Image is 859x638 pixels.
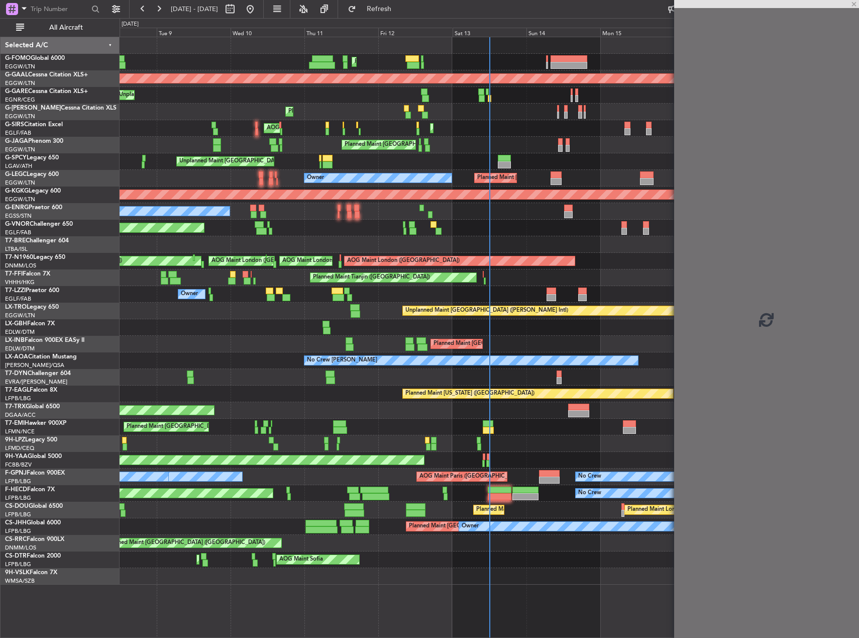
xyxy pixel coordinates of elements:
[5,304,27,310] span: LX-TRO
[5,88,28,95] span: G-GARE
[181,287,198,302] div: Owner
[5,437,57,443] a: 9H-LPZLegacy 500
[127,419,223,434] div: Planned Maint [GEOGRAPHIC_DATA]
[5,205,29,211] span: G-ENRG
[5,321,55,327] a: LX-GBHFalcon 7X
[304,28,378,37] div: Thu 11
[5,205,62,211] a: G-ENRGPraetor 600
[5,312,35,319] a: EGGW/LTN
[5,544,36,552] a: DNMM/LOS
[307,353,377,368] div: No Crew [PERSON_NAME]
[231,28,304,37] div: Wed 10
[5,304,59,310] a: LX-TROLegacy 650
[405,386,534,401] div: Planned Maint [US_STATE] ([GEOGRAPHIC_DATA])
[5,238,26,244] span: T7-BRE
[5,354,28,360] span: LX-AOA
[5,420,66,426] a: T7-EMIHawker 900XP
[434,336,592,351] div: Planned Maint [GEOGRAPHIC_DATA] ([GEOGRAPHIC_DATA])
[5,155,59,161] a: G-SPCYLegacy 650
[5,361,64,369] a: [PERSON_NAME]/QSA
[405,303,568,318] div: Unplanned Maint [GEOGRAPHIC_DATA] ([PERSON_NAME] Intl)
[5,196,35,203] a: EGGW/LTN
[5,511,31,518] a: LFPB/LBG
[5,577,35,585] a: WMSA/SZB
[5,354,77,360] a: LX-AOACitation Mustang
[5,337,25,343] span: LX-INB
[5,387,30,393] span: T7-EAGL
[5,570,57,576] a: 9H-VSLKFalcon 7X
[179,154,342,169] div: Unplanned Maint [GEOGRAPHIC_DATA] ([PERSON_NAME] Intl)
[5,553,27,559] span: CS-DTR
[5,371,71,377] a: T7-DYNChallenger 604
[5,96,35,104] a: EGNR/CEG
[5,536,27,542] span: CS-RRC
[5,271,50,277] a: T7-FFIFalcon 7X
[5,55,31,61] span: G-FOMO
[5,395,31,402] a: LFPB/LBG
[5,221,73,227] a: G-VNORChallenger 650
[343,1,403,17] button: Refresh
[5,420,25,426] span: T7-EMI
[578,469,601,484] div: No Crew
[5,328,35,336] a: EDLW/DTM
[5,105,117,111] a: G-[PERSON_NAME]Cessna Citation XLS
[5,520,61,526] a: CS-JHHGlobal 6000
[419,469,525,484] div: AOG Maint Paris ([GEOGRAPHIC_DATA])
[5,188,29,194] span: G-KGKG
[5,470,65,476] a: F-GPNJFalcon 900EX
[5,404,60,410] a: T7-TRXGlobal 6500
[5,527,31,535] a: LFPB/LBG
[5,437,25,443] span: 9H-LPZ
[355,54,513,69] div: Planned Maint [GEOGRAPHIC_DATA] ([GEOGRAPHIC_DATA])
[5,428,35,435] a: LFMN/NCE
[5,221,30,227] span: G-VNOR
[5,404,26,410] span: T7-TRX
[5,105,61,111] span: G-[PERSON_NAME]
[313,270,430,285] div: Planned Maint Tianjin ([GEOGRAPHIC_DATA])
[5,138,28,144] span: G-JAGA
[5,171,59,177] a: G-LEGCLegacy 600
[409,519,567,534] div: Planned Maint [GEOGRAPHIC_DATA] ([GEOGRAPHIC_DATA])
[5,371,28,377] span: T7-DYN
[5,262,36,269] a: DNMM/LOS
[5,494,31,502] a: LFPB/LBG
[5,72,28,78] span: G-GAAL
[476,502,634,517] div: Planned Maint [GEOGRAPHIC_DATA] ([GEOGRAPHIC_DATA])
[5,254,33,260] span: T7-N1960
[31,2,88,17] input: Trip Number
[5,55,65,61] a: G-FOMOGlobal 6000
[5,288,59,294] a: T7-LZZIPraetor 600
[5,411,36,419] a: DGAA/ACC
[122,20,139,29] div: [DATE]
[5,570,30,576] span: 9H-VSLK
[5,88,88,95] a: G-GARECessna Citation XLS+
[5,321,27,327] span: LX-GBH
[347,253,460,268] div: AOG Maint London ([GEOGRAPHIC_DATA])
[5,229,31,236] a: EGLF/FAB
[5,146,35,153] a: EGGW/LTN
[5,254,65,260] a: T7-N1960Legacy 650
[5,378,67,386] a: EVRA/[PERSON_NAME]
[5,470,27,476] span: F-GPNJ
[627,502,747,517] div: Planned Maint London ([GEOGRAPHIC_DATA])
[5,271,23,277] span: T7-FFI
[5,453,28,460] span: 9H-YAA
[279,552,323,567] div: AOG Maint Sofia
[5,113,35,120] a: EGGW/LTN
[26,24,106,31] span: All Aircraft
[5,212,32,220] a: EGSS/STN
[5,536,64,542] a: CS-RRCFalcon 900LX
[11,20,109,36] button: All Aircraft
[358,6,400,13] span: Refresh
[5,138,63,144] a: G-JAGAPhenom 300
[5,122,63,128] a: G-SIRSCitation Excel
[5,487,55,493] a: F-HECDFalcon 7X
[5,238,69,244] a: T7-BREChallenger 604
[5,162,32,170] a: LGAV/ATH
[5,387,57,393] a: T7-EAGLFalcon 8X
[267,121,343,136] div: AOG Maint [PERSON_NAME]
[5,461,32,469] a: FCBB/BZV
[345,137,503,152] div: Planned Maint [GEOGRAPHIC_DATA] ([GEOGRAPHIC_DATA])
[5,295,31,303] a: EGLF/FAB
[5,245,28,253] a: LTBA/ISL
